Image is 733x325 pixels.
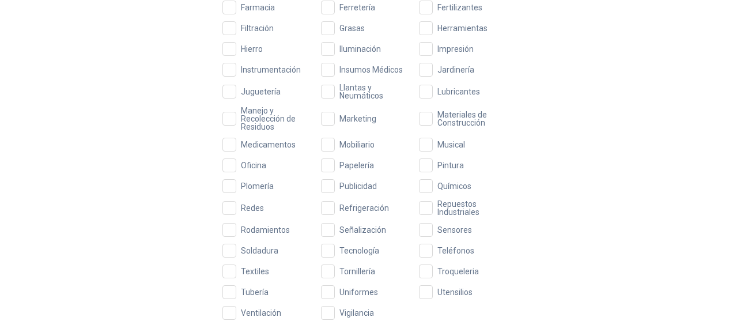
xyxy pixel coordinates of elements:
[433,200,511,216] span: Repuestos Industriales
[236,309,286,317] span: Ventilación
[335,66,407,74] span: Insumos Médicos
[236,267,274,275] span: Textiles
[335,115,381,123] span: Marketing
[236,182,278,190] span: Plomería
[335,3,380,12] span: Ferretería
[433,288,477,296] span: Utensilios
[433,247,479,255] span: Teléfonos
[433,45,478,53] span: Impresión
[433,161,468,169] span: Pintura
[433,267,483,275] span: Troqueleria
[335,45,386,53] span: Iluminación
[236,3,279,12] span: Farmacia
[433,141,470,149] span: Musical
[236,226,294,234] span: Rodamientos
[236,161,271,169] span: Oficina
[335,309,379,317] span: Vigilancia
[236,288,273,296] span: Tubería
[433,111,511,127] span: Materiales de Construcción
[236,66,305,74] span: Instrumentación
[335,226,391,234] span: Señalización
[335,24,369,32] span: Grasas
[335,288,383,296] span: Uniformes
[236,141,300,149] span: Medicamentos
[236,24,278,32] span: Filtración
[433,226,477,234] span: Sensores
[335,247,384,255] span: Tecnología
[433,66,479,74] span: Jardinería
[335,84,413,100] span: Llantas y Neumáticos
[335,161,379,169] span: Papelería
[236,247,283,255] span: Soldadura
[433,24,492,32] span: Herramientas
[236,45,267,53] span: Hierro
[433,88,485,96] span: Lubricantes
[236,107,314,131] span: Manejo y Recolección de Residuos
[433,3,487,12] span: Fertilizantes
[236,88,285,96] span: Juguetería
[335,141,379,149] span: Mobiliario
[335,182,381,190] span: Publicidad
[335,267,380,275] span: Tornillería
[236,204,269,212] span: Redes
[433,182,476,190] span: Químicos
[335,204,394,212] span: Refrigeración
